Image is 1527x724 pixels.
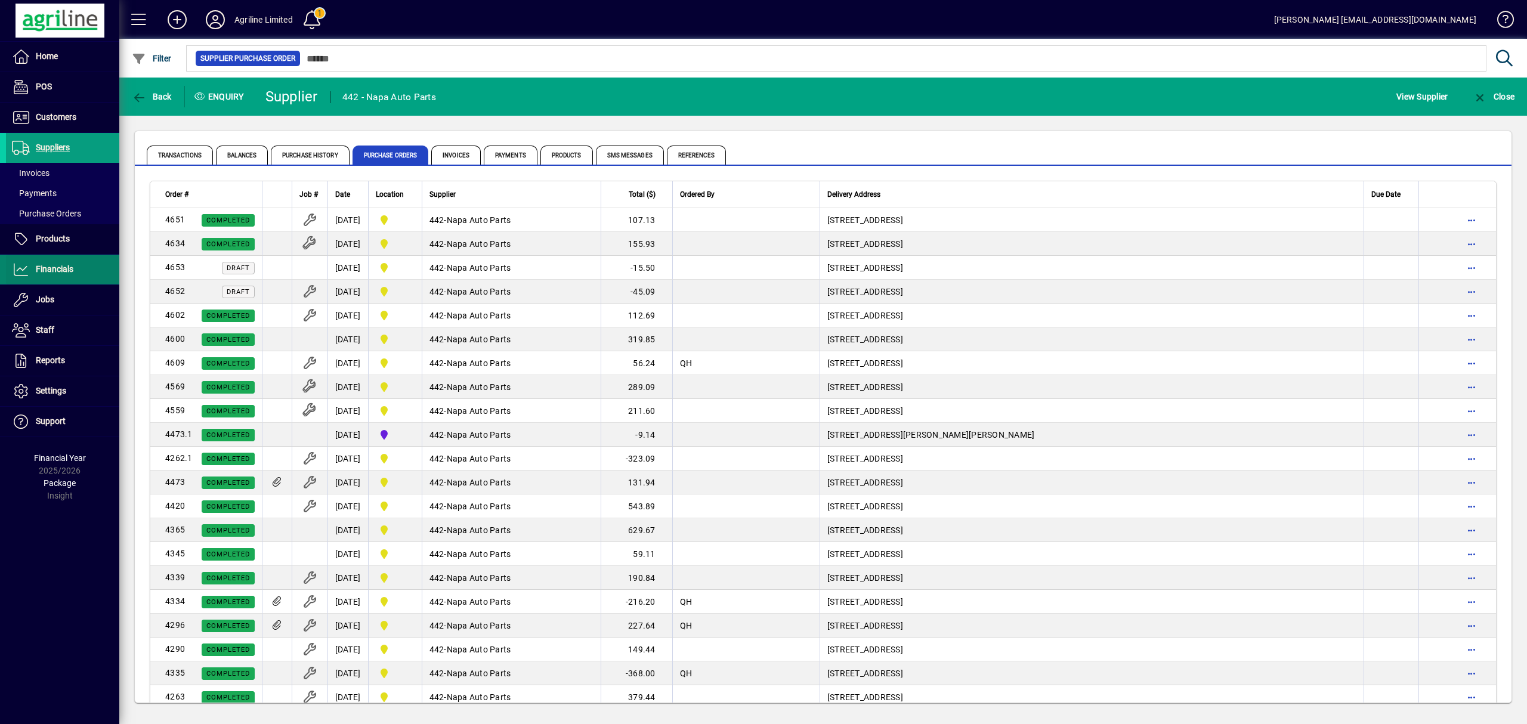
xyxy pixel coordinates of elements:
a: Home [6,42,119,72]
button: More options [1462,234,1481,253]
span: Support [36,416,66,426]
button: More options [1462,616,1481,635]
span: 4365 [165,525,185,534]
td: 379.44 [601,685,672,709]
span: Order # [165,188,188,201]
td: - [422,423,601,447]
button: Add [158,9,196,30]
span: Dargaville [376,523,415,537]
span: 4569 [165,382,185,391]
td: [STREET_ADDRESS] [820,471,1364,494]
button: View Supplier [1393,86,1451,107]
span: 442 [429,263,444,273]
button: Back [129,86,175,107]
a: POS [6,72,119,102]
span: Napa Auto Parts [447,549,511,559]
span: Dargaville [376,237,415,251]
span: Transactions [147,146,213,165]
span: Customers [36,112,76,122]
td: - [422,208,601,232]
span: Napa Auto Parts [447,525,511,535]
div: Enquiry [185,87,256,106]
span: Dargaville [376,451,415,466]
span: 4339 [165,573,185,582]
button: More options [1462,497,1481,516]
td: 190.84 [601,566,672,590]
span: Supplier Purchase Order [200,52,295,64]
span: Completed [206,598,250,606]
td: [STREET_ADDRESS] [820,232,1364,256]
span: Completed [206,407,250,415]
span: 442 [429,692,444,702]
span: Purchase Orders [12,209,81,218]
span: Dargaville [376,499,415,513]
span: Napa Auto Parts [447,335,511,344]
span: Completed [206,527,250,534]
span: Invoices [431,146,481,165]
div: [PERSON_NAME] [EMAIL_ADDRESS][DOMAIN_NAME] [1274,10,1476,29]
span: Completed [206,670,250,677]
span: QH [680,358,693,368]
span: Payments [484,146,537,165]
td: - [422,280,601,304]
span: 4334 [165,596,185,606]
span: Napa Auto Parts [447,406,511,416]
td: 211.60 [601,399,672,423]
td: [DATE] [327,423,368,447]
td: [STREET_ADDRESS] [820,685,1364,709]
td: [STREET_ADDRESS] [820,494,1364,518]
span: Financials [36,264,73,274]
span: 4600 [165,334,185,344]
button: More options [1462,306,1481,325]
td: - [422,471,601,494]
button: More options [1462,211,1481,230]
a: Staff [6,315,119,345]
td: [DATE] [327,590,368,614]
div: Supplier [265,87,318,106]
span: 442 [429,430,444,440]
a: Financials [6,255,119,284]
button: More options [1462,378,1481,397]
td: -323.09 [601,447,672,471]
span: 442 [429,287,444,296]
span: 4653 [165,262,185,272]
a: Purchase Orders [6,203,119,224]
button: More options [1462,688,1481,707]
span: Dargaville [376,284,415,299]
span: 4296 [165,620,185,630]
td: [STREET_ADDRESS][PERSON_NAME][PERSON_NAME] [820,423,1364,447]
span: Completed [206,312,250,320]
td: [DATE] [327,304,368,327]
span: QH [680,621,693,630]
td: 629.67 [601,518,672,542]
span: Napa Auto Parts [447,239,511,249]
span: Completed [206,479,250,487]
span: Date [335,188,350,201]
td: [DATE] [327,280,368,304]
span: 442 [429,621,444,630]
span: Dargaville [376,595,415,609]
span: Dargaville [376,261,415,275]
span: Completed [206,622,250,630]
span: 4345 [165,549,185,558]
a: Customers [6,103,119,132]
span: Napa Auto Parts [447,692,511,702]
div: Ordered By [680,188,812,201]
a: Settings [6,376,119,406]
span: 4559 [165,406,185,415]
div: Agriline Limited [234,10,293,29]
span: Supplier [429,188,456,201]
td: [DATE] [327,351,368,375]
span: Home [36,51,58,61]
td: -45.09 [601,280,672,304]
span: QH [680,597,693,607]
span: Napa Auto Parts [447,358,511,368]
span: Completed [206,383,250,391]
div: Due Date [1371,188,1411,201]
span: Dargaville [376,642,415,657]
span: Completed [206,240,250,248]
td: [STREET_ADDRESS] [820,351,1364,375]
span: 442 [429,239,444,249]
td: 289.09 [601,375,672,399]
span: 442 [429,382,444,392]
